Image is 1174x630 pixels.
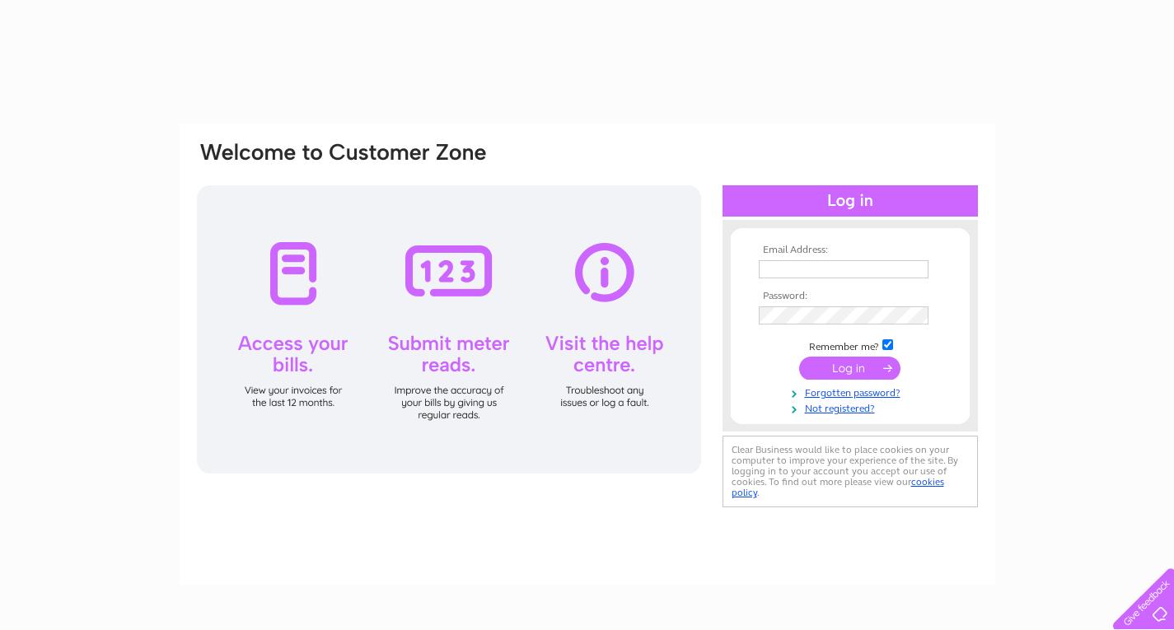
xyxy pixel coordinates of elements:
div: Clear Business would like to place cookies on your computer to improve your experience of the sit... [723,436,978,507]
a: cookies policy [732,476,944,498]
td: Remember me? [755,337,946,353]
a: Not registered? [759,399,946,415]
th: Password: [755,291,946,302]
input: Submit [799,357,900,380]
th: Email Address: [755,245,946,256]
a: Forgotten password? [759,384,946,399]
